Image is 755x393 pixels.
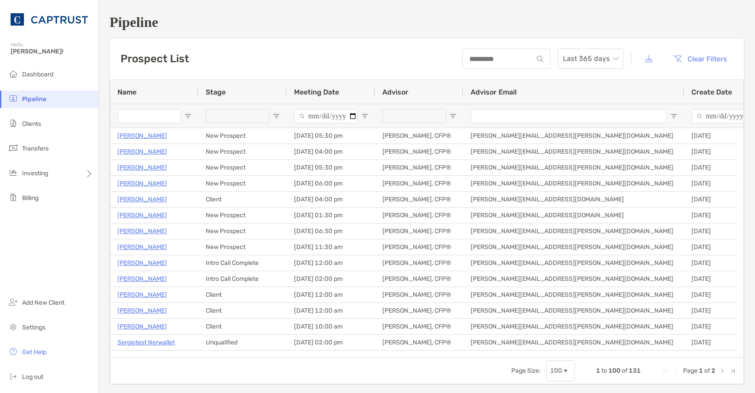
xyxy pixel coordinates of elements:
[537,56,544,62] img: input icon
[287,335,375,350] div: [DATE] 02:00 pm
[666,49,733,68] button: Clear Filters
[8,143,19,153] img: transfers icon
[117,289,167,300] a: [PERSON_NAME]
[117,146,167,157] a: [PERSON_NAME]
[8,297,19,307] img: add_new_client icon
[117,273,167,284] a: [PERSON_NAME]
[699,367,703,374] span: 1
[375,287,464,302] div: [PERSON_NAME], CFP®
[8,371,19,382] img: logout icon
[464,303,684,318] div: [PERSON_NAME][EMAIL_ADDRESS][PERSON_NAME][DOMAIN_NAME]
[199,160,287,175] div: New Prospect
[22,170,48,177] span: Investing
[471,88,517,96] span: Advisor Email
[117,226,167,237] p: [PERSON_NAME]
[563,49,619,68] span: Last 365 days
[199,255,287,271] div: Intro Call Complete
[287,192,375,207] div: [DATE] 04:00 pm
[22,373,43,381] span: Log out
[199,303,287,318] div: Client
[199,239,287,255] div: New Prospect
[471,109,667,123] input: Advisor Email Filter Input
[449,113,457,120] button: Open Filter Menu
[294,88,339,96] span: Meeting Date
[199,223,287,239] div: New Prospect
[117,162,167,173] a: [PERSON_NAME]
[22,120,41,128] span: Clients
[11,4,88,35] img: CAPTRUST Logo
[273,113,280,120] button: Open Filter Menu
[117,257,167,268] a: [PERSON_NAME]
[670,113,677,120] button: Open Filter Menu
[8,118,19,128] img: clients icon
[117,194,167,205] a: [PERSON_NAME]
[729,367,736,374] div: Last Page
[199,128,287,144] div: New Prospect
[117,178,167,189] p: [PERSON_NAME]
[206,88,226,96] span: Stage
[375,208,464,223] div: [PERSON_NAME], CFP®
[464,335,684,350] div: [PERSON_NAME][EMAIL_ADDRESS][PERSON_NAME][DOMAIN_NAME]
[375,176,464,191] div: [PERSON_NAME], CFP®
[22,194,38,202] span: Billing
[464,208,684,223] div: [PERSON_NAME][EMAIL_ADDRESS][DOMAIN_NAME]
[375,335,464,350] div: [PERSON_NAME], CFP®
[464,319,684,334] div: [PERSON_NAME][EMAIL_ADDRESS][PERSON_NAME][DOMAIN_NAME]
[550,367,562,374] div: 100
[8,192,19,203] img: billing icon
[464,223,684,239] div: [PERSON_NAME][EMAIL_ADDRESS][PERSON_NAME][DOMAIN_NAME]
[287,271,375,287] div: [DATE] 02:00 pm
[22,145,49,152] span: Transfers
[117,109,181,123] input: Name Filter Input
[8,68,19,79] img: dashboard icon
[294,109,358,123] input: Meeting Date Filter Input
[464,128,684,144] div: [PERSON_NAME][EMAIL_ADDRESS][PERSON_NAME][DOMAIN_NAME]
[287,128,375,144] div: [DATE] 05:30 pm
[199,192,287,207] div: Client
[117,210,167,221] a: [PERSON_NAME]
[185,113,192,120] button: Open Filter Menu
[629,367,641,374] span: 131
[117,242,167,253] a: [PERSON_NAME]
[375,223,464,239] div: [PERSON_NAME], CFP®
[8,346,19,357] img: get-help icon
[464,192,684,207] div: [PERSON_NAME][EMAIL_ADDRESS][DOMAIN_NAME]
[719,367,726,374] div: Next Page
[11,48,93,55] span: [PERSON_NAME]!
[464,287,684,302] div: [PERSON_NAME][EMAIL_ADDRESS][PERSON_NAME][DOMAIN_NAME]
[22,71,53,78] span: Dashboard
[622,367,627,374] span: of
[287,208,375,223] div: [DATE] 01:30 pm
[375,144,464,159] div: [PERSON_NAME], CFP®
[382,88,408,96] span: Advisor
[117,337,175,348] a: Sergiotest Nerwallet
[375,303,464,318] div: [PERSON_NAME], CFP®
[199,144,287,159] div: New Prospect
[691,88,732,96] span: Create Date
[711,367,715,374] span: 2
[8,321,19,332] img: settings icon
[361,113,368,120] button: Open Filter Menu
[601,367,607,374] span: to
[464,160,684,175] div: [PERSON_NAME][EMAIL_ADDRESS][PERSON_NAME][DOMAIN_NAME]
[672,367,679,374] div: Previous Page
[691,109,755,123] input: Create Date Filter Input
[22,348,46,356] span: Get Help
[117,321,167,332] a: [PERSON_NAME]
[117,305,167,316] p: [PERSON_NAME]
[22,324,45,331] span: Settings
[199,271,287,287] div: Intro Call Complete
[464,176,684,191] div: [PERSON_NAME][EMAIL_ADDRESS][PERSON_NAME][DOMAIN_NAME]
[287,319,375,334] div: [DATE] 10:00 am
[375,192,464,207] div: [PERSON_NAME], CFP®
[287,287,375,302] div: [DATE] 12:00 am
[683,367,698,374] span: Page
[375,239,464,255] div: [PERSON_NAME], CFP®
